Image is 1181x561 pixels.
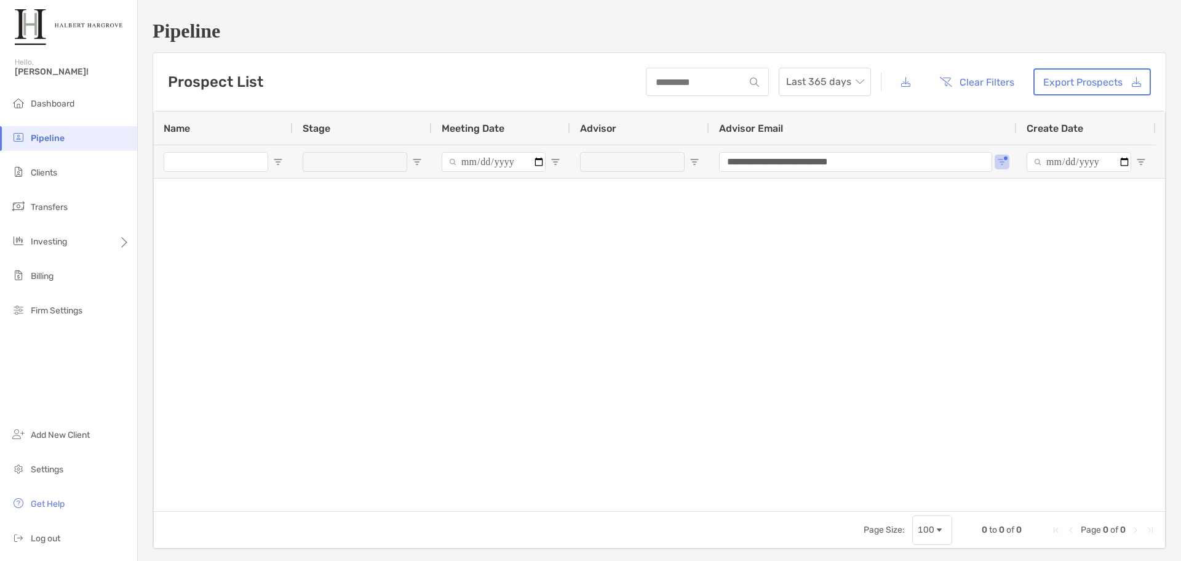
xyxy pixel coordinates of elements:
span: Stage [303,123,330,134]
div: Next Page [1131,525,1140,535]
span: Transfers [31,202,68,212]
div: Last Page [1145,525,1155,535]
button: Open Filter Menu [412,157,422,167]
span: of [1110,525,1118,535]
span: 0 [1103,525,1108,535]
span: Clients [31,167,57,178]
span: Settings [31,464,63,475]
span: 0 [1016,525,1022,535]
a: Export Prospects [1033,68,1151,95]
img: get-help icon [11,496,26,511]
span: Get Help [31,499,65,509]
input: Meeting Date Filter Input [442,152,546,172]
img: add_new_client icon [11,427,26,442]
button: Open Filter Menu [997,157,1007,167]
span: [PERSON_NAME]! [15,67,130,77]
span: Advisor Email [719,123,783,134]
span: Create Date [1027,123,1083,134]
div: Previous Page [1066,525,1076,535]
h3: Prospect List [168,73,263,91]
h1: Pipeline [153,20,1166,42]
span: Firm Settings [31,305,82,316]
span: Billing [31,271,54,281]
button: Open Filter Menu [551,157,560,167]
span: Name [164,123,190,134]
img: dashboard icon [11,95,26,110]
span: Log out [31,533,60,544]
button: Open Filter Menu [273,157,283,167]
div: Page Size: [864,525,905,535]
div: Page Size [912,515,952,545]
input: Advisor Email Filter Input [719,152,992,172]
span: 0 [1120,525,1126,535]
span: Add New Client [31,430,90,440]
img: input icon [750,78,759,87]
span: Meeting Date [442,123,504,134]
img: transfers icon [11,199,26,214]
input: Name Filter Input [164,152,268,172]
div: 100 [918,525,934,535]
img: investing icon [11,233,26,248]
span: to [989,525,997,535]
div: First Page [1051,525,1061,535]
img: Zoe Logo [15,5,122,49]
img: clients icon [11,164,26,179]
span: 0 [982,525,987,535]
button: Open Filter Menu [1136,157,1146,167]
span: Pipeline [31,133,65,143]
img: settings icon [11,461,26,476]
span: of [1006,525,1014,535]
span: Advisor [580,123,616,134]
input: Create Date Filter Input [1027,152,1131,172]
span: Page [1081,525,1101,535]
button: Clear Filters [930,68,1024,95]
img: firm-settings icon [11,302,26,317]
span: Investing [31,236,67,247]
img: billing icon [11,268,26,283]
button: Open Filter Menu [690,157,699,167]
img: logout icon [11,530,26,545]
span: Dashboard [31,99,74,109]
img: pipeline icon [11,130,26,145]
span: 0 [999,525,1004,535]
span: Last 365 days [786,68,864,95]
